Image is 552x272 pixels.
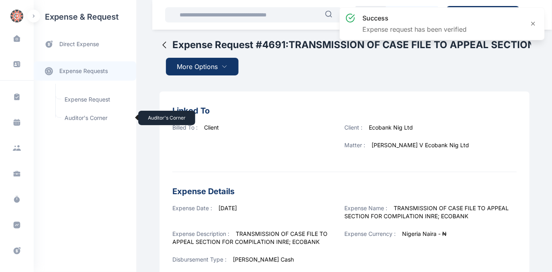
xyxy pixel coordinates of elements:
span: [PERSON_NAME] Cash [233,256,294,263]
span: [DATE] [218,205,237,211]
h3: Linked To [172,104,517,117]
a: Expense Request [60,92,132,107]
span: Expense Currency : [345,230,396,237]
span: direct expense [59,40,99,49]
a: expense requests [34,61,136,81]
a: Auditor's CornerAuditor's Corner [60,110,132,126]
span: Expense Date : [172,205,212,211]
span: Ecobank Nig Ltd [369,124,413,131]
span: Matter : [345,142,366,148]
span: Nigeria Naira - ₦ [402,230,447,237]
a: direct expense [34,34,136,55]
h3: success [362,13,467,23]
span: TRANSMISSION OF CASE FILE TO APPEAL SECTION FOR COMPILATION INRE; ECOBANK [345,205,509,219]
div: expense requests [34,55,136,81]
h3: Expense Details [172,185,517,198]
span: [PERSON_NAME] V Ecobank Nig Ltd [372,142,469,148]
span: Auditor's Corner [60,110,132,126]
span: Disbursement Type : [172,256,226,263]
span: Client [204,124,219,131]
span: Client : [345,124,363,131]
span: More Options [177,62,218,71]
span: Expense Description : [172,230,229,237]
span: TRANSMISSION OF CASE FILE TO APPEAL SECTION FOR COMPILATION INRE; ECOBANK [172,230,328,245]
p: Expense request has been verified [362,24,467,34]
span: Expense Name : [345,205,388,211]
span: Billed To : [172,124,198,131]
